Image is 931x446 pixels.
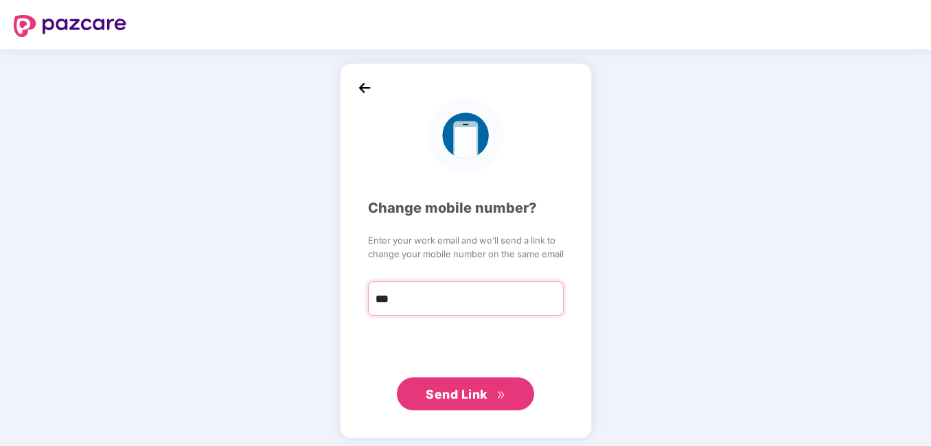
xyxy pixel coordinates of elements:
[14,15,126,37] img: logo
[496,390,505,399] span: double-right
[368,198,564,219] div: Change mobile number?
[354,78,375,98] img: back_icon
[368,247,564,261] span: change your mobile number on the same email
[368,233,564,247] span: Enter your work email and we’ll send a link to
[426,387,487,401] span: Send Link
[397,377,534,410] button: Send Linkdouble-right
[428,98,503,173] img: logo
